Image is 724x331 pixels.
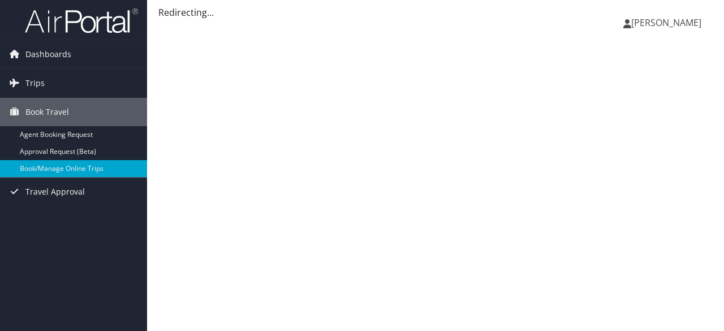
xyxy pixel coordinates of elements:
span: Dashboards [25,40,71,68]
span: Trips [25,69,45,97]
img: airportal-logo.png [25,7,138,34]
span: [PERSON_NAME] [631,16,701,29]
div: Redirecting... [158,6,713,19]
span: Book Travel [25,98,69,126]
span: Travel Approval [25,178,85,206]
a: [PERSON_NAME] [623,6,713,40]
